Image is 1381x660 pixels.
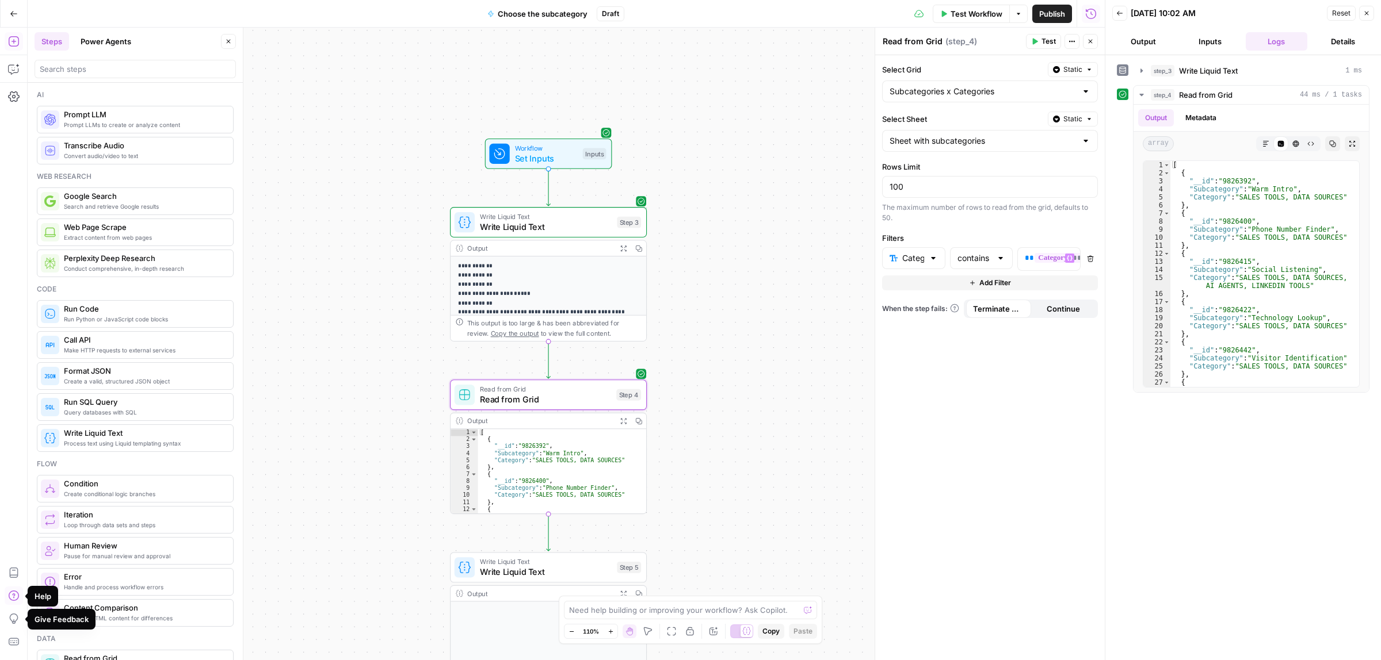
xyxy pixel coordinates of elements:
[1134,62,1369,80] button: 1 ms
[617,217,641,228] div: Step 3
[1143,354,1170,362] div: 24
[1063,114,1082,124] span: Static
[64,478,224,489] span: Condition
[1143,314,1170,322] div: 19
[1163,169,1170,177] span: Toggle code folding, rows 2 through 6
[64,602,224,613] span: Content Comparison
[1163,209,1170,217] span: Toggle code folding, rows 7 through 11
[64,314,224,324] span: Run Python or JavaScript code blocks
[451,513,478,520] div: 13
[451,457,478,464] div: 5
[890,86,1077,97] input: Subcategories x Categories
[617,562,641,573] div: Step 5
[64,509,224,520] span: Iteration
[44,607,56,619] img: vrinnnclop0vshvmafd7ip1g7ohf
[1031,300,1096,318] button: Continue
[64,582,224,592] span: Handle and process workflow errors
[945,36,977,47] span: ( step_4 )
[451,478,478,485] div: 8
[1143,169,1170,177] div: 2
[1143,322,1170,330] div: 20
[583,627,599,636] span: 110%
[467,588,612,598] div: Output
[793,626,812,636] span: Paste
[1143,306,1170,314] div: 18
[1048,62,1098,77] button: Static
[933,5,1009,23] button: Test Workflow
[1163,378,1170,386] span: Toggle code folding, rows 27 through 31
[64,489,224,498] span: Create conditional logic branches
[64,551,224,561] span: Pause for manual review and approval
[1143,241,1170,250] div: 11
[1143,250,1170,258] div: 12
[467,416,612,426] div: Output
[882,275,1098,290] button: Add Filter
[74,32,138,51] button: Power Agents
[1327,6,1356,21] button: Reset
[1178,109,1223,126] button: Metadata
[470,471,477,478] span: Toggle code folding, rows 7 through 11
[789,624,817,639] button: Paste
[64,109,224,120] span: Prompt LLM
[480,212,612,222] span: Write Liquid Text
[498,8,588,20] span: Choose the subcategory
[1143,177,1170,185] div: 3
[1143,330,1170,338] div: 21
[451,471,478,478] div: 7
[979,278,1011,288] span: Add Filter
[64,427,224,439] span: Write Liquid Text
[1039,8,1065,20] span: Publish
[1143,258,1170,266] div: 13
[883,36,943,47] textarea: Read from Grid
[1151,89,1174,101] span: step_4
[1312,32,1374,51] button: Details
[40,63,231,75] input: Search steps
[64,252,224,264] span: Perplexity Deep Research
[1138,109,1174,126] button: Output
[1143,274,1170,290] div: 15
[1143,298,1170,306] div: 17
[64,439,224,448] span: Process text using Liquid templating syntax
[480,566,612,578] span: Write Liquid Text
[882,304,959,314] span: When the step fails:
[1143,290,1170,298] div: 16
[1143,386,1170,394] div: 28
[1042,36,1056,47] span: Test
[957,252,992,264] input: contains
[450,139,647,169] div: WorkflowSet InputsInputs
[451,499,478,506] div: 11
[451,443,478,450] div: 3
[515,152,578,164] span: Set Inputs
[450,379,647,514] div: Read from GridRead from GridStep 4Output[ { "__id":"9826392", "Subcategory":"Warm Intro", "Catego...
[1143,193,1170,201] div: 5
[1047,303,1080,314] span: Continue
[1163,338,1170,346] span: Toggle code folding, rows 22 through 26
[64,190,224,202] span: Google Search
[902,252,924,264] input: Category
[882,232,1098,244] label: Filters
[882,113,1043,125] label: Select Sheet
[480,393,611,405] span: Read from Grid
[1112,32,1174,51] button: Output
[64,520,224,529] span: Loop through data sets and steps
[951,8,1002,20] span: Test Workflow
[1032,5,1072,23] button: Publish
[451,429,478,436] div: 1
[1143,378,1170,386] div: 27
[1143,266,1170,274] div: 14
[1143,362,1170,370] div: 25
[491,329,539,337] span: Copy the output
[64,264,224,273] span: Conduct comprehensive, in-depth research
[451,506,478,513] div: 12
[547,169,551,205] g: Edge from start to step_3
[973,303,1024,314] span: Terminate Workflow
[37,90,234,100] div: Ai
[37,459,234,469] div: Flow
[37,284,234,294] div: Code
[1143,185,1170,193] div: 4
[583,148,606,159] div: Inputs
[1151,65,1174,76] span: step_3
[451,436,478,443] div: 2
[882,64,1043,75] label: Select Grid
[1143,370,1170,378] div: 26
